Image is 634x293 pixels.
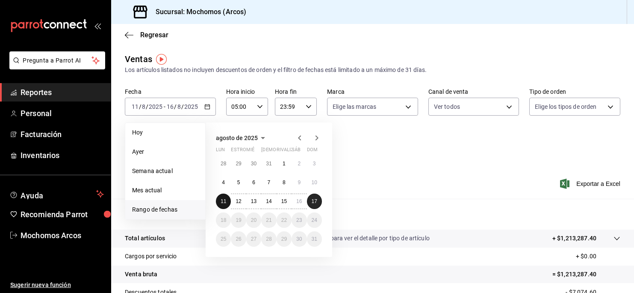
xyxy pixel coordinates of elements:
abbr: 27 de agosto de 2025 [251,236,257,242]
abbr: 11 de agosto de 2025 [221,198,226,204]
img: Marcador de información sobre herramientas [156,54,167,65]
label: Hora inicio [226,89,268,95]
span: Elige las marcas [333,102,376,111]
abbr: 9 de agosto de 2025 [298,179,301,185]
abbr: 13 de agosto de 2025 [251,198,257,204]
button: 8 de agosto de 2025 [277,175,292,190]
button: 29 de julio de 2025 [231,156,246,171]
button: 30 de agosto de 2025 [292,231,307,247]
span: - [164,103,165,110]
p: Total artículos [125,234,165,243]
abbr: jueves [261,147,312,156]
button: 4 de agosto de 2025 [216,175,231,190]
p: Cargos por servicio [125,252,177,261]
button: 19 de agosto de 2025 [231,212,246,228]
input: -- [142,103,146,110]
font: Inventarios [21,151,59,160]
label: Tipo de orden [529,89,620,95]
div: Ventas [125,53,152,66]
span: Pregunta a Parrot AI [23,56,92,65]
button: 23 de agosto de 2025 [292,212,307,228]
a: Pregunta a Parrot AI [6,62,105,71]
span: Semana actual [132,167,198,176]
div: Los artículos listados no incluyen descuentos de orden y el filtro de fechas está limitado a un m... [125,66,620,75]
p: Da clic en la fila para ver el detalle por tipo de artículo [288,234,430,243]
input: ---- [184,103,198,110]
button: Pregunta a Parrot AI [9,51,105,69]
button: 5 de agosto de 2025 [231,175,246,190]
abbr: 30 de julio de 2025 [251,161,257,167]
span: / [181,103,184,110]
span: Ayuda [21,189,93,199]
abbr: 29 de agosto de 2025 [281,236,287,242]
button: 14 de agosto de 2025 [261,194,276,209]
font: Mochomos Arcos [21,231,81,240]
button: 13 de agosto de 2025 [246,194,261,209]
span: Ver todos [434,102,460,111]
button: agosto de 2025 [216,133,268,143]
p: + $0.00 [576,252,620,261]
button: Exportar a Excel [562,179,620,189]
button: open_drawer_menu [94,22,101,29]
abbr: 7 de agosto de 2025 [268,179,271,185]
button: 18 de agosto de 2025 [216,212,231,228]
span: Mes actual [132,186,198,195]
abbr: 19 de agosto de 2025 [236,217,241,223]
abbr: 29 de julio de 2025 [236,161,241,167]
abbr: 14 de agosto de 2025 [266,198,271,204]
abbr: 28 de agosto de 2025 [266,236,271,242]
abbr: 17 de agosto de 2025 [312,198,317,204]
input: ---- [148,103,163,110]
button: 28 de agosto de 2025 [261,231,276,247]
button: 27 de agosto de 2025 [246,231,261,247]
span: / [174,103,177,110]
abbr: 31 de agosto de 2025 [312,236,317,242]
button: 2 de agosto de 2025 [292,156,307,171]
h3: Sucursal: Mochomos (Arcos) [149,7,246,17]
abbr: 23 de agosto de 2025 [296,217,302,223]
abbr: 10 de agosto de 2025 [312,179,317,185]
button: 11 de agosto de 2025 [216,194,231,209]
abbr: domingo [307,147,318,156]
button: 24 de agosto de 2025 [307,212,322,228]
span: Elige los tipos de orden [535,102,596,111]
abbr: 16 de agosto de 2025 [296,198,302,204]
button: 15 de agosto de 2025 [277,194,292,209]
input: -- [177,103,181,110]
font: Exportar a Excel [576,180,620,187]
button: 22 de agosto de 2025 [277,212,292,228]
button: 9 de agosto de 2025 [292,175,307,190]
font: Recomienda Parrot [21,210,88,219]
button: 3 de agosto de 2025 [307,156,322,171]
button: 25 de agosto de 2025 [216,231,231,247]
label: Canal de venta [428,89,519,95]
abbr: 15 de agosto de 2025 [281,198,287,204]
span: Regresar [140,31,168,39]
abbr: 24 de agosto de 2025 [312,217,317,223]
span: Hoy [132,128,198,137]
abbr: 28 de julio de 2025 [221,161,226,167]
span: / [139,103,142,110]
button: 21 de agosto de 2025 [261,212,276,228]
abbr: 26 de agosto de 2025 [236,236,241,242]
font: Facturación [21,130,62,139]
abbr: 31 de julio de 2025 [266,161,271,167]
button: 31 de agosto de 2025 [307,231,322,247]
abbr: 1 de agosto de 2025 [283,161,286,167]
abbr: 18 de agosto de 2025 [221,217,226,223]
abbr: 12 de agosto de 2025 [236,198,241,204]
p: Venta bruta [125,270,157,279]
label: Fecha [125,89,216,95]
abbr: 2 de agosto de 2025 [298,161,301,167]
abbr: 6 de agosto de 2025 [252,179,255,185]
abbr: 25 de agosto de 2025 [221,236,226,242]
button: 16 de agosto de 2025 [292,194,307,209]
font: Reportes [21,88,52,97]
label: Marca [327,89,418,95]
button: 7 de agosto de 2025 [261,175,276,190]
abbr: miércoles [246,147,254,156]
abbr: 30 de agosto de 2025 [296,236,302,242]
span: agosto de 2025 [216,135,258,141]
input: -- [166,103,174,110]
